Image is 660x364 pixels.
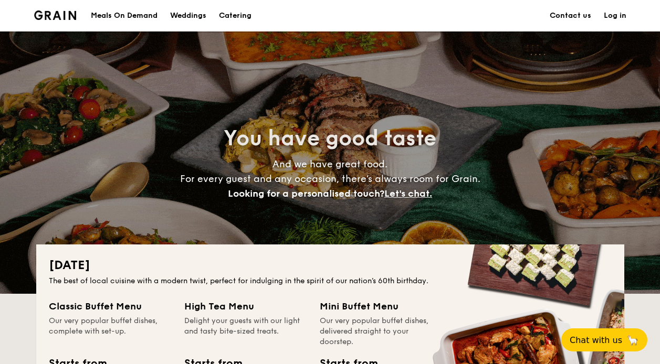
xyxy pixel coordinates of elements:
[561,328,647,351] button: Chat with us🦙
[184,316,307,347] div: Delight your guests with our light and tasty bite-sized treats.
[34,10,77,20] img: Grain
[320,316,443,347] div: Our very popular buffet dishes, delivered straight to your doorstep.
[49,257,612,274] h2: [DATE]
[384,188,432,199] span: Let's chat.
[320,299,443,314] div: Mini Buffet Menu
[626,334,639,346] span: 🦙
[49,316,172,347] div: Our very popular buffet dishes, complete with set-up.
[180,158,480,199] span: And we have great food. For every guest and any occasion, there’s always room for Grain.
[49,276,612,286] div: The best of local cuisine with a modern twist, perfect for indulging in the spirit of our nation’...
[228,188,384,199] span: Looking for a personalised touch?
[34,10,77,20] a: Logotype
[570,335,622,345] span: Chat with us
[49,299,172,314] div: Classic Buffet Menu
[224,126,436,151] span: You have good taste
[184,299,307,314] div: High Tea Menu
